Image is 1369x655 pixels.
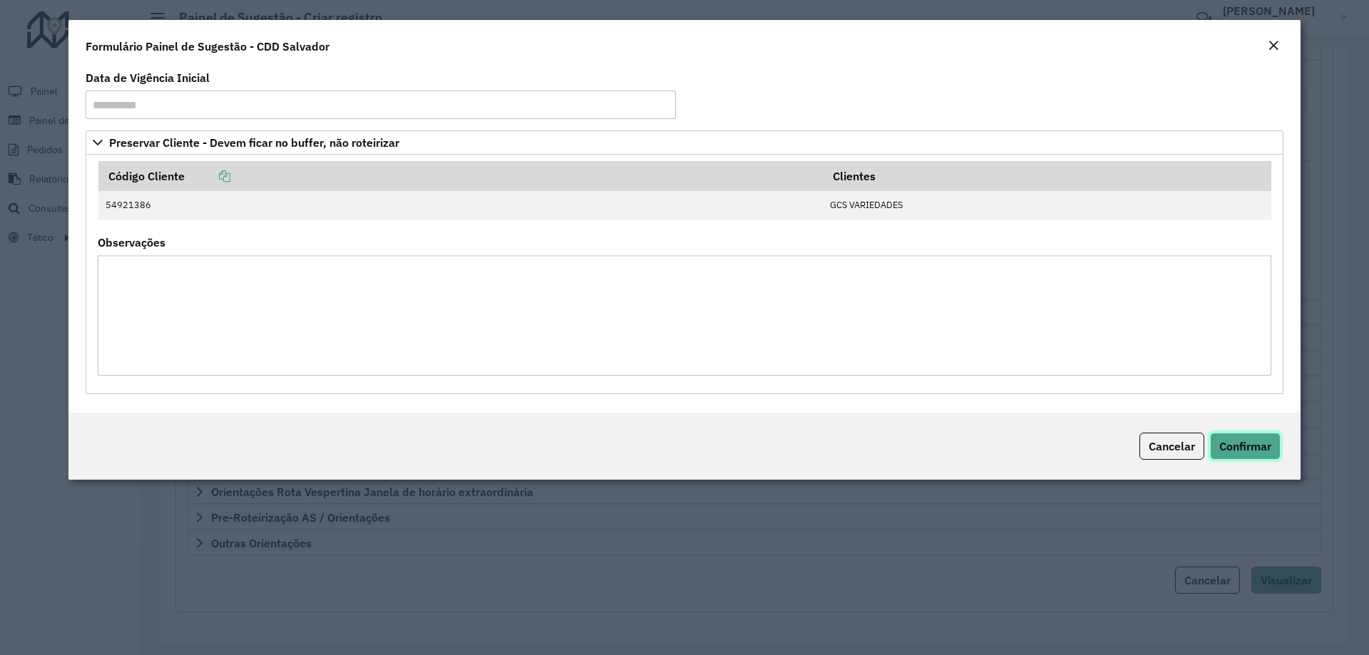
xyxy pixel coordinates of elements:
[1263,37,1283,56] button: Close
[1210,433,1281,460] button: Confirmar
[98,234,165,251] label: Observações
[185,169,230,183] a: Copiar
[86,38,329,55] h4: Formulário Painel de Sugestão - CDD Salvador
[1139,433,1204,460] button: Cancelar
[1268,40,1279,51] em: Fechar
[823,191,1271,220] td: GCS VARIEDADES
[98,161,823,191] th: Código Cliente
[823,161,1271,191] th: Clientes
[109,137,399,148] span: Preservar Cliente - Devem ficar no buffer, não roteirizar
[86,130,1283,155] a: Preservar Cliente - Devem ficar no buffer, não roteirizar
[1149,439,1195,453] span: Cancelar
[86,69,210,86] label: Data de Vigência Inicial
[86,155,1283,394] div: Preservar Cliente - Devem ficar no buffer, não roteirizar
[1219,439,1271,453] span: Confirmar
[98,191,823,220] td: 54921386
